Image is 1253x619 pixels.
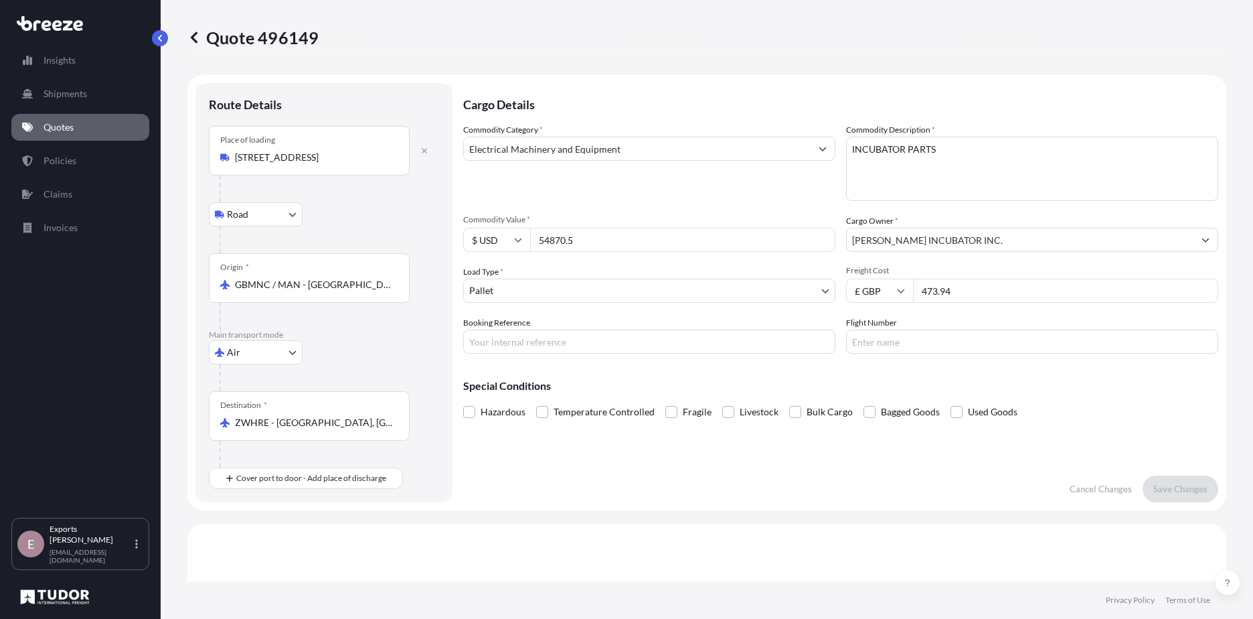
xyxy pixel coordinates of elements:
p: Policies [44,154,76,167]
input: Destination [235,416,393,429]
p: Claims [44,188,72,201]
p: Insights [44,54,76,67]
span: Fragile [683,402,712,422]
button: Save Changes [1143,476,1218,502]
a: Terms of Use [1165,595,1210,606]
span: Freight Cost [846,265,1218,276]
span: Livestock [740,402,778,422]
span: Temperature Controlled [554,402,655,422]
button: Cover port to door - Add place of discharge [209,468,403,489]
label: Flight Number [846,316,897,330]
p: Route Details [209,96,282,113]
label: Cargo Owner [846,214,898,228]
input: Your internal reference [463,330,835,354]
button: Show suggestions [1193,228,1218,252]
a: Privacy Policy [1106,595,1155,606]
p: Quote 496149 [187,27,319,48]
label: Commodity Category [463,123,543,137]
input: Type amount [530,228,835,252]
p: Cargo Details [463,83,1218,123]
label: Commodity Description [846,123,935,137]
span: E [27,537,34,551]
a: Policies [11,147,149,174]
span: Commodity Value [463,214,835,225]
input: Enter amount [913,279,1218,303]
p: Invoices [44,221,78,234]
a: Insights [11,47,149,74]
div: Destination [220,400,267,411]
div: Place of loading [220,135,275,145]
label: Booking Reference [463,316,530,330]
span: Load Type [463,265,503,279]
p: Shipments [44,87,87,100]
button: Show suggestions [811,137,835,161]
span: Air [227,346,240,359]
p: Exports [PERSON_NAME] [50,524,133,545]
img: organization-logo [17,586,93,608]
a: Claims [11,181,149,208]
span: Bagged Goods [881,402,940,422]
span: Road [227,208,248,221]
span: Hazardous [481,402,525,422]
textarea: INCUBATOR PARTS [846,137,1218,201]
p: Main transport mode [209,330,439,340]
div: Origin [220,262,249,273]
button: Pallet [463,279,835,303]
button: Select transport [209,340,303,364]
p: [EMAIL_ADDRESS][DOMAIN_NAME] [50,548,133,564]
button: Select transport [209,202,303,226]
button: Cancel Changes [1059,476,1143,502]
p: Cancel Changes [1070,482,1132,496]
span: Pallet [469,284,493,297]
input: Origin [235,278,393,291]
span: Cover port to door - Add place of discharge [236,472,386,485]
a: Invoices [11,214,149,241]
input: Full name [847,228,1193,252]
a: Quotes [11,114,149,141]
a: Shipments [11,80,149,107]
p: Special Conditions [463,381,1218,391]
input: Place of loading [235,151,393,164]
input: Enter name [846,330,1218,354]
p: Quotes [44,121,74,134]
span: Used Goods [968,402,1017,422]
input: Select a commodity type [464,137,811,161]
span: Bulk Cargo [807,402,853,422]
p: Save Changes [1153,482,1207,496]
